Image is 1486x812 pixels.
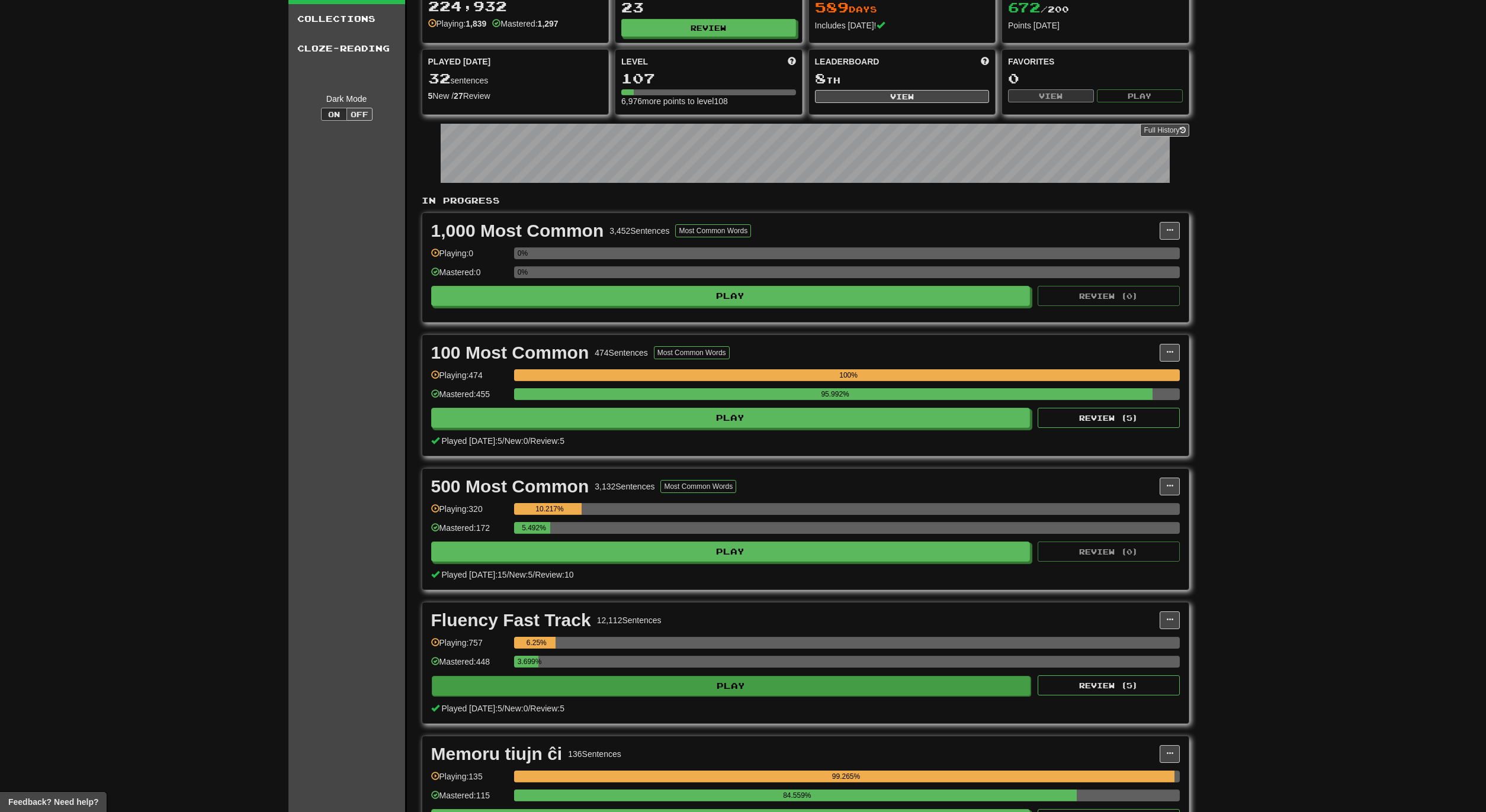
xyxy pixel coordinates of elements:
div: Playing: 757 [431,637,508,656]
div: Points [DATE] [1008,20,1183,31]
a: Cloze-Reading [288,34,405,63]
strong: 1,297 [538,19,559,28]
span: / [502,436,505,446]
div: Playing: 0 [431,247,508,267]
div: Mastered: [492,18,558,30]
span: Played [DATE]: 15 [441,570,506,579]
button: View [1008,89,1094,102]
div: th [815,71,990,86]
button: Play [432,676,1031,696]
button: Play [431,542,1031,562]
div: New / Review [428,90,603,102]
div: 6,976 more points to level 108 [621,95,796,107]
span: Leaderboard [815,56,880,67]
strong: 1,839 [466,19,486,28]
div: 0 [1008,71,1183,86]
div: 107 [621,71,796,86]
button: On [321,108,347,121]
div: 6.25% [518,637,556,649]
span: Score more points to level up [788,56,796,67]
div: sentences [428,71,603,86]
span: / [528,704,530,713]
button: Review (0) [1038,286,1180,306]
button: Play [431,286,1031,306]
button: Off [346,108,373,121]
span: This week in points, UTC [981,56,989,67]
span: / [507,570,509,579]
p: In Progress [422,195,1189,207]
button: Most Common Words [675,224,751,237]
button: Most Common Words [660,480,736,493]
div: Playing: [428,18,487,30]
button: Review [621,19,796,37]
button: Review (5) [1038,675,1180,695]
button: Review (5) [1038,408,1180,428]
div: Playing: 320 [431,503,508,523]
div: 3,132 Sentences [595,481,654,492]
span: / [528,436,530,446]
div: 100 Most Common [431,344,589,362]
div: 95.992% [518,388,1153,400]
span: / [502,704,505,713]
div: Includes [DATE]! [815,20,990,31]
div: Mastered: 0 [431,266,508,286]
div: 136 Sentences [568,748,621,760]
div: 1,000 Most Common [431,222,604,240]
div: Mastered: 455 [431,388,508,408]
button: Review (0) [1038,542,1180,562]
div: 474 Sentences [595,347,648,359]
button: Most Common Words [654,346,730,359]
div: 99.265% [518,771,1174,782]
span: Review: 10 [535,570,573,579]
span: New: 5 [509,570,533,579]
span: / [532,570,535,579]
span: 8 [815,70,826,86]
span: / 200 [1008,4,1069,14]
div: 3.699% [518,656,538,668]
a: Collections [288,4,405,34]
div: 500 Most Common [431,478,589,495]
div: Dark Mode [297,93,396,105]
div: 3,452 Sentences [609,225,669,237]
span: Level [621,56,648,67]
span: New: 0 [505,704,528,713]
strong: 27 [454,91,463,101]
div: Memoru tiujn ĉi [431,745,563,763]
div: 84.559% [518,790,1077,801]
span: Played [DATE]: 5 [441,436,502,446]
div: Fluency Fast Track [431,611,591,629]
strong: 5 [428,91,433,101]
span: New: 0 [505,436,528,446]
div: 5.492% [518,522,550,534]
div: 100% [518,369,1180,381]
div: Mastered: 172 [431,522,508,542]
div: Favorites [1008,56,1183,67]
span: Played [DATE]: 5 [441,704,502,713]
div: Playing: 135 [431,771,508,790]
div: Playing: 474 [431,369,508,389]
span: Review: 5 [530,704,564,713]
span: Played [DATE] [428,56,491,67]
a: Full History [1140,124,1189,137]
span: 32 [428,70,451,86]
span: Review: 5 [530,436,564,446]
button: Play [1097,89,1183,102]
button: View [815,90,990,103]
div: 10.217% [518,503,582,515]
div: Mastered: 448 [431,656,508,675]
button: Play [431,408,1031,428]
div: 12,112 Sentences [597,614,662,626]
div: Mastered: 115 [431,790,508,809]
span: Open feedback widget [8,796,98,808]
